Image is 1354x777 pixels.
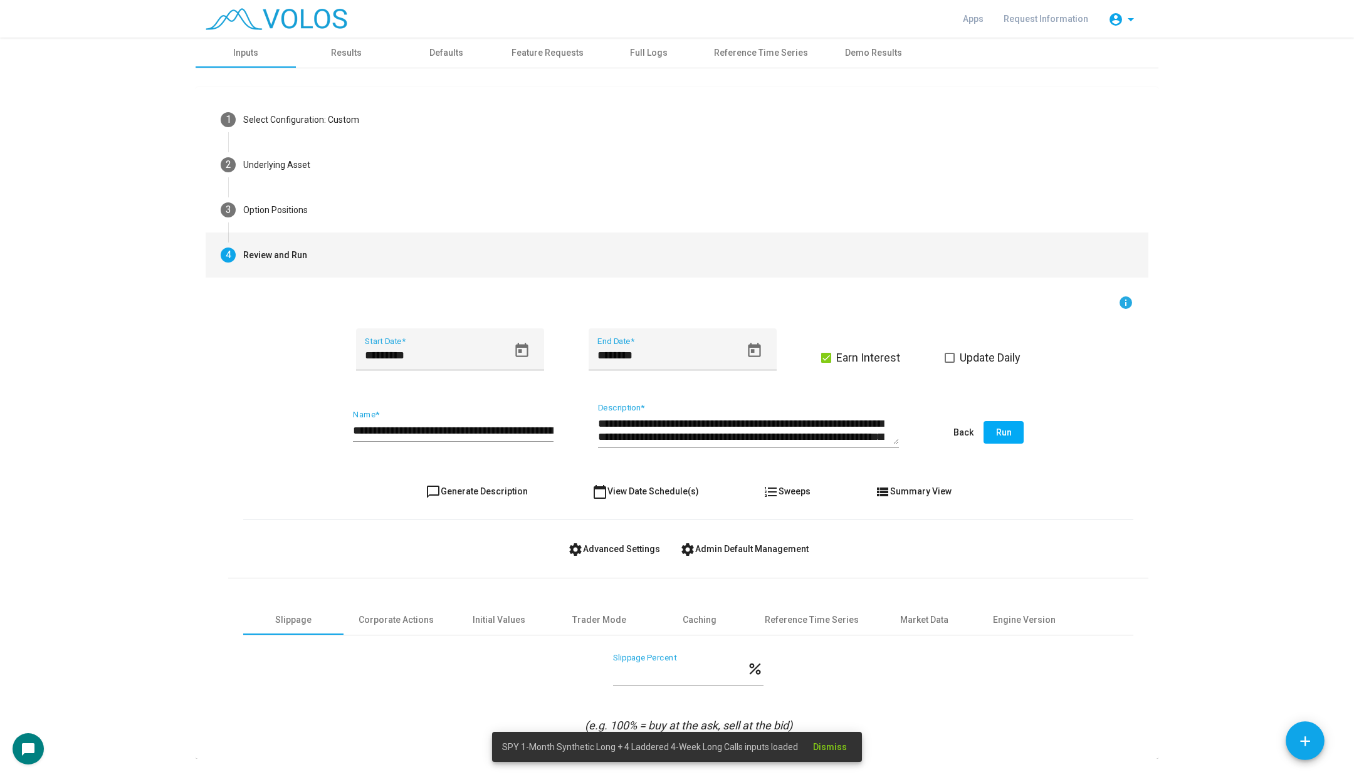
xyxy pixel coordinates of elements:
[1108,12,1123,27] mat-icon: account_circle
[426,484,441,499] mat-icon: chat_bubble_outline
[670,538,819,560] button: Admin Default Management
[243,249,307,262] div: Review and Run
[426,486,528,496] span: Generate Description
[592,486,699,496] span: View Date Schedule(s)
[243,113,359,127] div: Select Configuration: Custom
[243,159,310,172] div: Underlying Asset
[900,613,948,627] div: Market Data
[1297,733,1313,749] mat-icon: add
[226,249,231,261] span: 4
[803,736,857,758] button: Dismiss
[568,544,660,554] span: Advanced Settings
[953,8,994,30] a: Apps
[233,46,258,60] div: Inputs
[993,613,1056,627] div: Engine Version
[714,46,808,60] div: Reference Time Series
[845,46,902,60] div: Demo Results
[429,46,463,60] div: Defaults
[558,538,670,560] button: Advanced Settings
[747,660,764,675] mat-icon: percent
[813,742,847,752] span: Dismiss
[359,613,434,627] div: Corporate Actions
[582,480,709,503] button: View Date Schedule(s)
[416,480,538,503] button: Generate Description
[508,336,536,365] button: Open calendar
[875,484,890,499] mat-icon: view_list
[226,159,231,170] span: 2
[683,613,716,627] div: Caching
[953,427,974,437] span: Back
[331,46,362,60] div: Results
[764,484,779,499] mat-icon: format_list_numbered
[963,14,984,24] span: Apps
[226,204,231,216] span: 3
[680,542,695,557] mat-icon: settings
[836,350,900,365] span: Earn Interest
[960,350,1021,365] span: Update Daily
[572,613,626,627] div: Trader Mode
[996,427,1012,437] span: Run
[630,46,668,60] div: Full Logs
[1123,12,1138,27] mat-icon: arrow_drop_down
[740,336,769,365] button: Open calendar
[865,480,962,503] button: Summary View
[502,741,798,753] span: SPY 1-Month Synthetic Long + 4 Laddered 4-Week Long Calls inputs loaded
[753,480,821,503] button: Sweeps
[764,486,811,496] span: Sweeps
[592,484,607,499] mat-icon: calendar_today
[512,46,584,60] div: Feature Requests
[1004,14,1088,24] span: Request Information
[568,542,583,557] mat-icon: settings
[994,8,1098,30] a: Request Information
[226,113,231,125] span: 1
[1118,295,1133,310] mat-icon: info
[473,613,525,627] div: Initial Values
[765,613,859,627] div: Reference Time Series
[943,421,984,444] button: Back
[21,742,36,757] mat-icon: chat_bubble
[984,421,1024,444] button: Run
[875,486,952,496] span: Summary View
[680,544,809,554] span: Admin Default Management
[1286,721,1325,760] button: Add icon
[275,613,312,627] div: Slippage
[243,204,308,217] div: Option Positions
